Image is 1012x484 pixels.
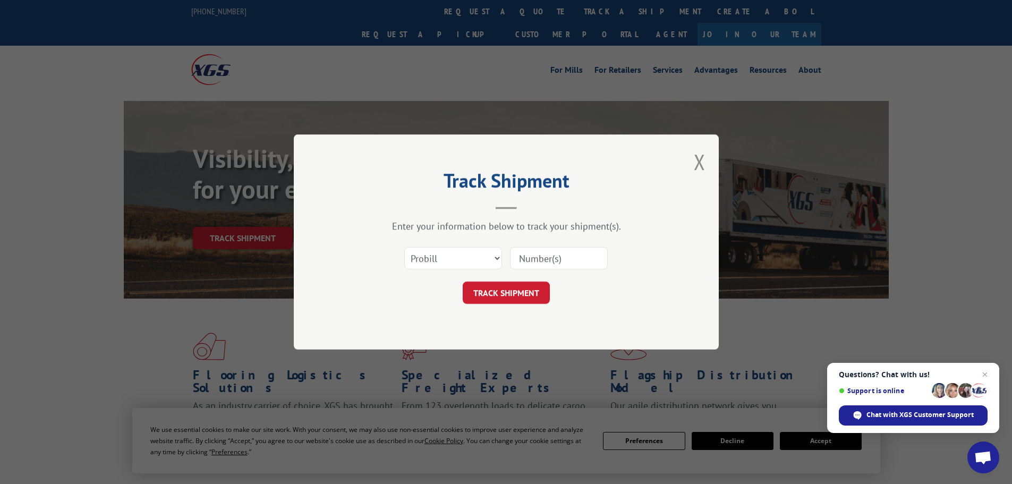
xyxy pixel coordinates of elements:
[839,405,988,426] span: Chat with XGS Customer Support
[866,410,974,420] span: Chat with XGS Customer Support
[839,387,928,395] span: Support is online
[839,370,988,379] span: Questions? Chat with us!
[347,173,666,193] h2: Track Shipment
[347,220,666,232] div: Enter your information below to track your shipment(s).
[510,247,608,269] input: Number(s)
[967,441,999,473] a: Open chat
[463,282,550,304] button: TRACK SHIPMENT
[694,148,705,176] button: Close modal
